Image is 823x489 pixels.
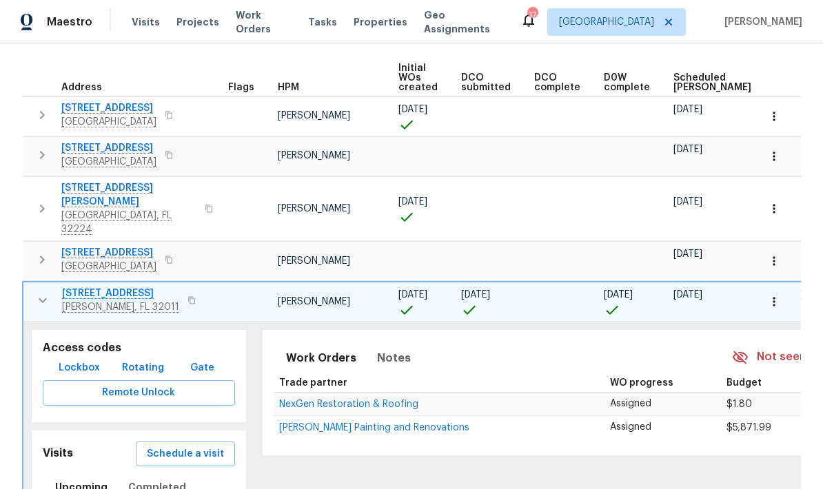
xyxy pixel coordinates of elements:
[279,424,469,432] a: [PERSON_NAME] Painting and Renovations
[61,83,102,92] span: Address
[377,348,411,368] span: Notes
[461,73,511,92] span: DCO submitted
[122,360,164,377] span: Rotating
[176,15,219,29] span: Projects
[43,380,235,406] button: Remote Unlock
[604,73,650,92] span: D0W complete
[228,83,254,92] span: Flags
[136,441,235,467] button: Schedule a visit
[278,297,350,306] span: [PERSON_NAME]
[610,420,715,435] p: Assigned
[180,355,224,381] button: Gate
[59,360,100,377] span: Lockbox
[278,256,350,266] span: [PERSON_NAME]
[673,249,702,259] span: [DATE]
[278,204,350,214] span: [PERSON_NAME]
[398,290,427,300] span: [DATE]
[278,111,350,121] span: [PERSON_NAME]
[279,378,347,388] span: Trade partner
[398,63,438,92] span: Initial WOs created
[308,17,337,27] span: Tasks
[727,378,762,388] span: Budget
[610,378,673,388] span: WO progress
[727,399,752,409] span: $1.80
[559,15,654,29] span: [GEOGRAPHIC_DATA]
[527,8,537,22] div: 17
[673,197,702,207] span: [DATE]
[43,446,73,461] h5: Visits
[116,355,170,381] button: Rotating
[673,145,702,154] span: [DATE]
[132,15,160,29] span: Visits
[673,73,751,92] span: Scheduled [PERSON_NAME]
[279,400,418,408] a: NexGen Restoration & Roofing
[278,83,299,92] span: HPM
[719,15,802,29] span: [PERSON_NAME]
[461,290,490,300] span: [DATE]
[604,290,633,300] span: [DATE]
[673,290,702,300] span: [DATE]
[279,423,469,433] span: [PERSON_NAME] Painting and Renovations
[673,105,702,114] span: [DATE]
[278,151,350,160] span: [PERSON_NAME]
[47,15,92,29] span: Maestro
[534,73,580,92] span: DCO complete
[185,360,219,377] span: Gate
[727,423,771,433] span: $5,871.99
[286,348,356,368] span: Work Orders
[54,384,224,402] span: Remote Unlock
[147,446,224,463] span: Schedule a visit
[43,341,235,355] h5: Access codes
[610,397,715,411] p: Assigned
[53,355,105,381] button: Lockbox
[354,15,407,29] span: Properties
[424,8,504,36] span: Geo Assignments
[236,8,292,36] span: Work Orders
[398,197,427,207] span: [DATE]
[398,105,427,114] span: [DATE]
